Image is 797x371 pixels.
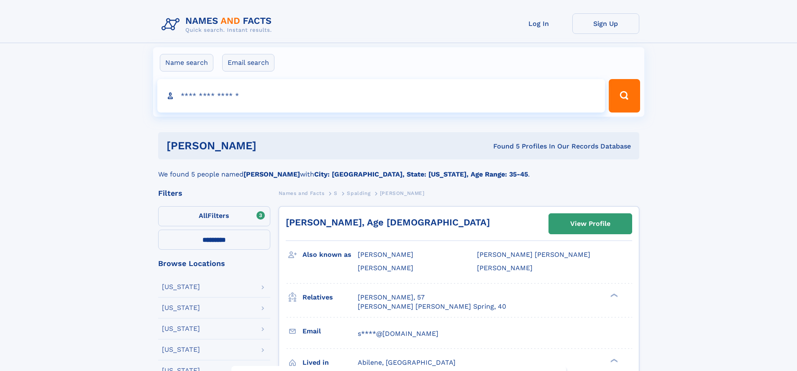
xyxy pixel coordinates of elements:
[286,217,490,228] a: [PERSON_NAME], Age [DEMOGRAPHIC_DATA]
[570,214,610,233] div: View Profile
[158,159,639,179] div: We found 5 people named with .
[380,190,425,196] span: [PERSON_NAME]
[505,13,572,34] a: Log In
[158,260,270,267] div: Browse Locations
[375,142,631,151] div: Found 5 Profiles In Our Records Database
[347,190,370,196] span: Spalding
[314,170,528,178] b: City: [GEOGRAPHIC_DATA], State: [US_STATE], Age Range: 35-45
[358,302,506,311] a: [PERSON_NAME] [PERSON_NAME] Spring, 40
[477,264,533,272] span: [PERSON_NAME]
[358,358,456,366] span: Abilene, [GEOGRAPHIC_DATA]
[334,188,338,198] a: S
[608,358,618,363] div: ❯
[199,212,208,220] span: All
[609,79,640,113] button: Search Button
[358,251,413,258] span: [PERSON_NAME]
[572,13,639,34] a: Sign Up
[608,292,618,298] div: ❯
[302,356,358,370] h3: Lived in
[334,190,338,196] span: S
[162,304,200,311] div: [US_STATE]
[347,188,370,198] a: Spalding
[302,248,358,262] h3: Also known as
[158,189,270,197] div: Filters
[302,324,358,338] h3: Email
[162,346,200,353] div: [US_STATE]
[279,188,325,198] a: Names and Facts
[157,79,605,113] input: search input
[162,325,200,332] div: [US_STATE]
[222,54,274,72] label: Email search
[358,293,425,302] a: [PERSON_NAME], 57
[158,13,279,36] img: Logo Names and Facts
[158,206,270,226] label: Filters
[162,284,200,290] div: [US_STATE]
[160,54,213,72] label: Name search
[477,251,590,258] span: [PERSON_NAME] [PERSON_NAME]
[358,264,413,272] span: [PERSON_NAME]
[167,141,375,151] h1: [PERSON_NAME]
[302,290,358,304] h3: Relatives
[243,170,300,178] b: [PERSON_NAME]
[549,214,632,234] a: View Profile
